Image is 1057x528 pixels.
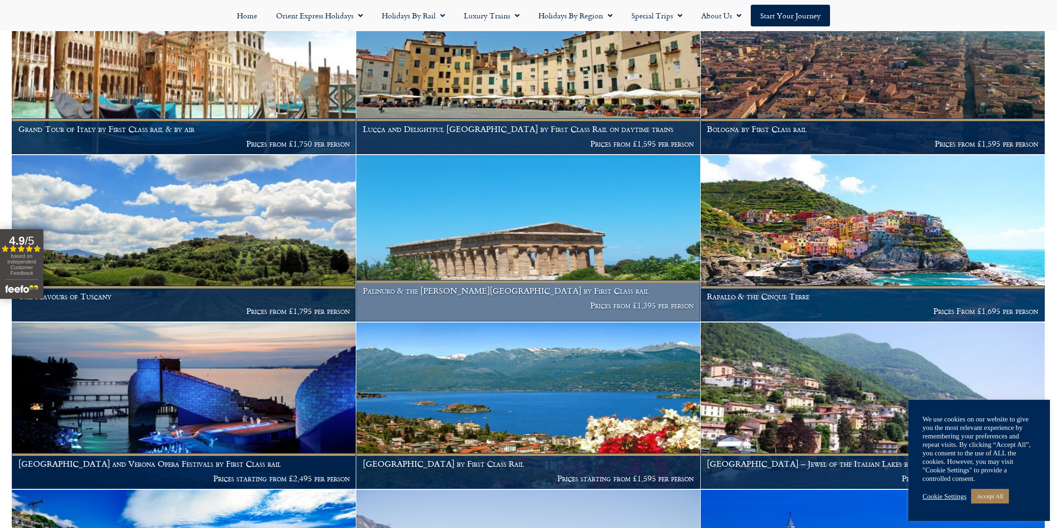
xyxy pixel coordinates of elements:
[18,124,350,134] h1: Grand Tour of Italy by First Class rail & by air
[18,306,350,316] p: Prices from £1,795 per person
[701,322,1045,489] a: [GEOGRAPHIC_DATA] – Jewel of the Italian Lakes by First Class Rail Prices starting from £1,595 pe...
[363,139,694,148] p: Prices from £1,595 per person
[18,474,350,483] p: Prices starting from £2,495 per person
[12,155,356,322] a: The Flavours of Tuscany Prices from £1,795 per person
[363,474,694,483] p: Prices starting from £1,595 per person
[529,5,622,26] a: Holidays by Region
[18,459,350,469] h1: [GEOGRAPHIC_DATA] and Verona Opera Festivals by First Class rail
[227,5,267,26] a: Home
[5,5,1052,26] nav: Menu
[923,415,1036,483] div: We use cookies on our website to give you the most relevant experience by remembering your prefer...
[692,5,751,26] a: About Us
[622,5,692,26] a: Special Trips
[751,5,830,26] a: Start your Journey
[701,155,1045,322] img: Italy by rail - Cinque Terre
[356,322,701,489] a: [GEOGRAPHIC_DATA] by First Class Rail Prices starting from £1,595 per person
[701,155,1045,322] a: Rapallo & the Cinque Terre Prices From £1,695 per person
[707,459,1038,469] h1: [GEOGRAPHIC_DATA] – Jewel of the Italian Lakes by First Class Rail
[356,155,701,322] a: Palinuro & the [PERSON_NAME][GEOGRAPHIC_DATA] by First Class rail Prices from £1,395 per person
[363,286,694,296] h1: Palinuro & the [PERSON_NAME][GEOGRAPHIC_DATA] by First Class rail
[18,139,350,148] p: Prices from £1,750 per person
[923,492,966,501] a: Cookie Settings
[707,474,1038,483] p: Prices starting from £1,595 per person
[363,124,694,134] h1: Lucca and Delightful [GEOGRAPHIC_DATA] by First Class Rail on daytime trains
[363,459,694,469] h1: [GEOGRAPHIC_DATA] by First Class Rail
[707,124,1038,134] h1: Bologna by First Class rail
[707,292,1038,301] h1: Rapallo & the Cinque Terre
[454,5,529,26] a: Luxury Trains
[267,5,372,26] a: Orient Express Holidays
[707,306,1038,316] p: Prices From £1,695 per person
[18,292,350,301] h1: The Flavours of Tuscany
[372,5,454,26] a: Holidays by Rail
[12,322,356,489] a: [GEOGRAPHIC_DATA] and Verona Opera Festivals by First Class rail Prices starting from £2,495 per ...
[363,301,694,310] p: Prices from £1,395 per person
[971,489,1009,503] a: Accept All
[707,139,1038,148] p: Prices from £1,595 per person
